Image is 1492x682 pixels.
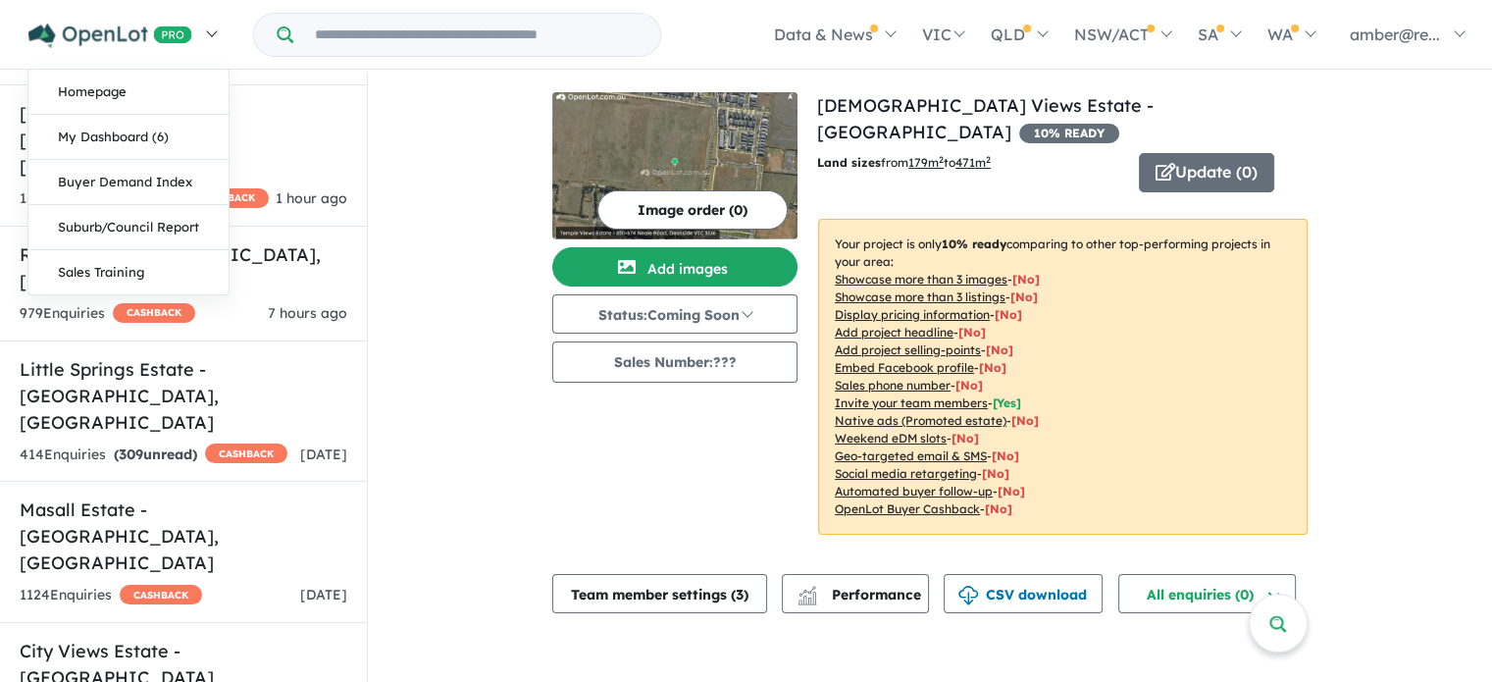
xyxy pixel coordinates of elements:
[835,360,974,375] u: Embed Facebook profile
[998,484,1025,498] span: [No]
[835,289,1005,304] u: Showcase more than 3 listings
[297,14,656,56] input: Try estate name, suburb, builder or developer
[942,236,1006,251] b: 10 % ready
[736,586,744,603] span: 3
[986,342,1013,357] span: [ No ]
[982,466,1009,481] span: [No]
[28,205,229,250] a: Suburb/Council Report
[955,378,983,393] span: [ No ]
[835,448,987,463] u: Geo-targeted email & SMS
[835,325,953,340] u: Add project headline
[835,413,1006,428] u: Native ads (Promoted estate)
[20,241,347,294] h5: Riverwalk - [GEOGRAPHIC_DATA] , [GEOGRAPHIC_DATA]
[835,484,993,498] u: Automated buyer follow-up
[28,70,229,115] a: Homepage
[552,92,797,239] img: Temple Views Estate - Deanside
[28,115,229,160] a: My Dashboard (6)
[818,219,1308,535] p: Your project is only comparing to other top-performing projects in your area: - - - - - - - - - -...
[797,592,817,604] img: bar-chart.svg
[20,100,347,180] h5: [PERSON_NAME][GEOGRAPHIC_DATA] , [GEOGRAPHIC_DATA]
[552,574,767,613] button: Team member settings (3)
[205,444,287,463] span: CASHBACK
[958,586,978,605] img: download icon
[20,187,269,211] div: 155 Enquir ies
[1118,574,1296,613] button: All enquiries (0)
[276,189,347,207] span: 1 hour ago
[798,586,816,597] img: line-chart.svg
[20,497,347,576] h5: Masall Estate - [GEOGRAPHIC_DATA] , [GEOGRAPHIC_DATA]
[817,155,881,170] b: Land sizes
[800,586,921,603] span: Performance
[835,466,977,481] u: Social media retargeting
[552,247,797,287] button: Add images
[20,444,287,467] div: 414 Enquir ies
[552,341,797,383] button: Sales Number:???
[835,272,1007,287] u: Showcase more than 3 images
[119,446,143,463] span: 309
[20,356,347,436] h5: Little Springs Estate - [GEOGRAPHIC_DATA] , [GEOGRAPHIC_DATA]
[113,303,195,323] span: CASHBACK
[944,574,1103,613] button: CSV download
[1019,124,1119,143] span: 10 % READY
[28,250,229,294] a: Sales Training
[835,378,951,393] u: Sales phone number
[300,586,347,603] span: [DATE]
[986,154,991,165] sup: 2
[782,574,929,613] button: Performance
[958,325,986,340] span: [ No ]
[114,446,197,463] strong: ( unread)
[120,585,202,604] span: CASHBACK
[300,446,347,463] span: [DATE]
[835,395,988,410] u: Invite your team members
[992,448,1019,463] span: [No]
[952,431,979,446] span: [No]
[817,94,1154,143] a: [DEMOGRAPHIC_DATA] Views Estate - [GEOGRAPHIC_DATA]
[835,501,980,516] u: OpenLot Buyer Cashback
[1010,289,1038,304] span: [ No ]
[979,360,1006,375] span: [ No ]
[835,342,981,357] u: Add project selling-points
[20,584,202,607] div: 1124 Enquir ies
[993,395,1021,410] span: [ Yes ]
[268,304,347,322] span: 7 hours ago
[20,302,195,326] div: 979 Enquir ies
[985,501,1012,516] span: [No]
[817,153,1124,173] p: from
[835,431,947,446] u: Weekend eDM slots
[1011,413,1039,428] span: [No]
[597,190,788,230] button: Image order (0)
[28,160,229,205] a: Buyer Demand Index
[955,155,991,170] u: 471 m
[944,155,991,170] span: to
[552,294,797,334] button: Status:Coming Soon
[835,307,990,322] u: Display pricing information
[908,155,944,170] u: 179 m
[1012,272,1040,287] span: [ No ]
[28,24,192,48] img: Openlot PRO Logo White
[1350,25,1440,44] span: amber@re...
[995,307,1022,322] span: [ No ]
[939,154,944,165] sup: 2
[1139,153,1274,192] button: Update (0)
